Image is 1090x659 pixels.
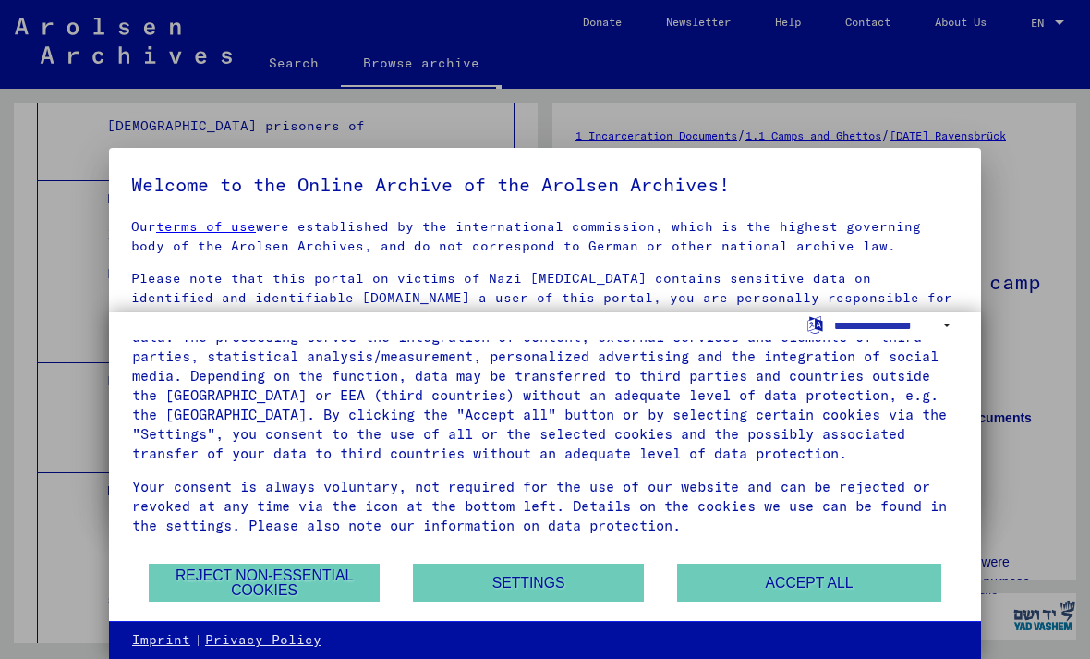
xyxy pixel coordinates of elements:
a: Privacy Policy [205,631,321,650]
a: terms of use [156,218,256,235]
h5: Welcome to the Online Archive of the Arolsen Archives! [131,170,959,200]
button: Reject non-essential cookies [149,564,380,602]
p: Please note that this portal on victims of Nazi [MEDICAL_DATA] contains sensitive data on identif... [131,269,959,366]
p: Our were established by the international commission, which is the highest governing body of the ... [131,217,959,256]
div: Your consent is always voluntary, not required for the use of our website and can be rejected or ... [132,477,958,535]
div: This website uses cookies and similar functions to process end device information and personal da... [132,308,958,463]
button: Accept all [677,564,941,602]
button: Settings [413,564,644,602]
a: Imprint [132,631,190,650]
